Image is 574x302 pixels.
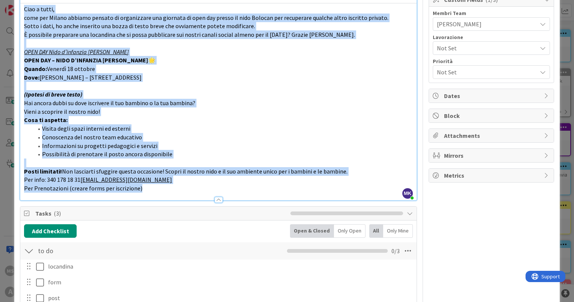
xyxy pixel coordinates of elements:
div: Membri Team [433,11,550,16]
strong: OPEN DAY – NIDO D’INFANZIA [PERSON_NAME] [24,56,148,64]
span: Attachments [444,131,540,140]
span: Per info: 340 178 18 31 [24,176,80,183]
span: Not Set [437,43,533,53]
button: Add Checklist [24,224,77,238]
span: Non lasciarti sfuggire questa occasione! Scopri il nostro nido e il suo ambiente unico per i bamb... [62,168,347,175]
span: [PERSON_NAME] [437,20,537,29]
span: Venerdì 18 ottobre [47,65,95,72]
p: locandina [48,262,411,271]
span: Dates [444,91,540,100]
p: form [48,278,411,287]
div: All [369,224,383,238]
span: Hai ancora dubbi su dove iscrivere il tuo bambino o la tua bambina? [24,99,195,107]
strong: Posti limitati! [24,168,62,175]
span: Support [16,1,34,10]
span: come per Milano abbiamo pensato di organizzare una giornata di open day presso il nido Bolocan pe... [24,14,388,21]
span: Mirrors [444,151,540,160]
span: Not Set [437,68,537,77]
span: È possibile preparare una locandina che si possa pubblicare sui nostri canali social almeno per i... [24,31,355,38]
span: Visita degli spazi interni ed esterni [42,125,130,132]
span: Metrics [444,171,540,180]
span: Per Prenotazioni (creare forms per iscrizione) [24,184,142,192]
div: Lavorazione [433,35,550,40]
div: Only Open [334,224,366,238]
em: (Ipotesi di breve testo) [24,91,82,98]
span: Ciao a tutti, [24,5,54,13]
span: Block [444,111,540,120]
strong: Cosa ti aspetta: [24,116,68,124]
span: ( 3 ) [54,210,61,217]
span: Conoscenza del nostro team educativo [42,133,142,141]
input: Add Checklist... [35,244,204,258]
span: Vieni a scoprire il nostro nido! [24,108,100,115]
a: [EMAIL_ADDRESS][DOMAIN_NAME] [80,176,172,183]
strong: Quando: [24,65,47,72]
span: [PERSON_NAME] – [STREET_ADDRESS] [39,74,142,81]
span: 0 / 3 [391,246,400,255]
span: Sotto i dati, ho anche inserito una bozza di testo breve che ovviamente potete modificare. [24,22,255,30]
u: OPEN DAY Nido d’infanzia [PERSON_NAME] [24,48,129,56]
strong: Dove: [24,74,39,81]
strong: 🌟 [148,56,156,64]
span: Tasks [35,209,287,218]
span: Informazioni su progetti pedagogici e servizi [42,142,157,149]
span: Possibilità di prenotare il posto ancora disponibile [42,150,172,158]
span: MK [402,188,413,199]
div: Only Mine [383,224,413,238]
div: Priorità [433,59,550,64]
div: Open & Closed [290,224,334,238]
